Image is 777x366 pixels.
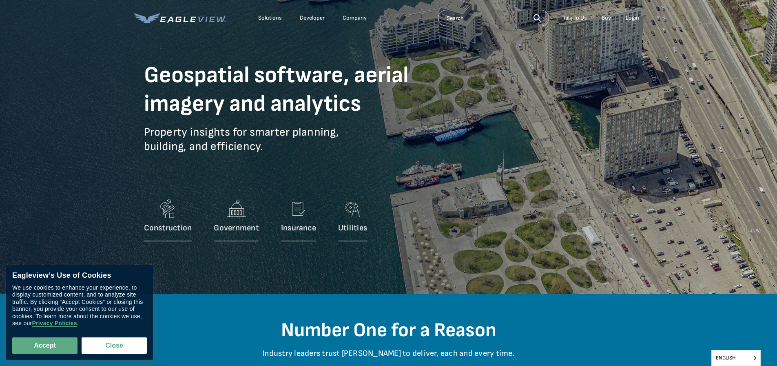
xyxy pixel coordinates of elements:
div: Eagleview’s Use of Cookies [12,271,147,280]
a: Construction [144,196,192,245]
p: Property insights for smarter planning, building, and efficiency. [144,125,438,166]
div: Login [626,14,639,22]
button: Accept [12,337,77,354]
a: Utilities [338,196,367,245]
span: English [712,350,760,366]
p: Insurance [281,223,316,233]
div: Talk To Us [563,14,587,22]
div: Solutions [258,14,282,22]
p: Utilities [338,223,367,233]
button: Close [82,337,147,354]
h2: Number One for a Reason [150,319,627,342]
p: Construction [144,223,192,233]
a: Government [214,196,259,245]
h1: Geospatial software, aerial imagery and analytics [144,61,438,118]
aside: Language selected: English [711,350,761,366]
input: Search [438,10,549,26]
p: Government [214,223,259,233]
a: Privacy Policies [32,320,77,327]
a: Insurance [281,196,316,245]
a: Developer [300,14,325,22]
a: Buy [602,14,611,22]
div: We use cookies to enhance your experience, to display customized content, and to analyze site tra... [12,284,147,327]
div: Company [343,14,367,22]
